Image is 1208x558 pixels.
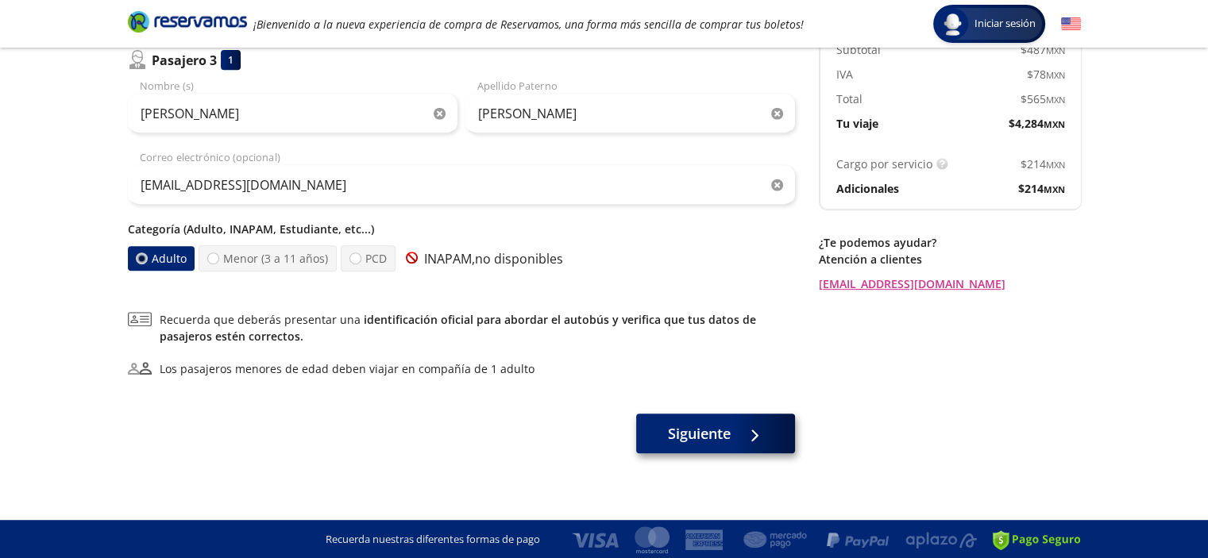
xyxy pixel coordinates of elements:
i: Brand Logo [128,10,247,33]
label: PCD [341,245,396,271]
label: Adulto [128,246,195,271]
p: Total [836,90,863,107]
span: $ 214 [1021,156,1065,172]
div: Los pasajeros menores de edad deben viajar en compañía de 1 adulto [160,360,535,377]
p: INAPAM, no disponibles [399,249,563,268]
span: Iniciar sesión [968,16,1042,32]
input: Correo electrónico (opcional) [128,165,795,205]
div: 1 [221,50,241,70]
p: Atención a clientes [819,251,1081,267]
p: Cargo por servicio [836,156,932,172]
small: MXN [1046,159,1065,171]
p: ¿Te podemos ayudar? [819,234,1081,251]
small: MXN [1044,183,1065,195]
span: $ 487 [1021,41,1065,58]
label: Menor (3 a 11 años) [199,245,337,271]
input: Nombre (s) [128,94,457,133]
span: Siguiente [668,423,731,444]
small: MXN [1046,44,1065,56]
small: MXN [1046,69,1065,81]
small: MXN [1046,94,1065,106]
button: English [1061,14,1081,34]
a: identificación oficial para abordar el autobús y verifica que tus datos de pasajeros estén correc... [160,312,756,344]
p: Adicionales [836,180,899,197]
p: IVA [836,66,853,83]
a: Brand Logo [128,10,247,38]
p: Pasajero 3 [152,51,217,70]
p: Subtotal [836,41,881,58]
span: $ 565 [1021,90,1065,107]
em: ¡Bienvenido a la nueva experiencia de compra de Reservamos, una forma más sencilla de comprar tus... [253,17,804,32]
span: $ 214 [1018,180,1065,197]
a: [EMAIL_ADDRESS][DOMAIN_NAME] [819,275,1081,292]
p: Recuerda nuestras diferentes formas de pago [326,532,540,548]
input: Apellido Paterno [465,94,795,133]
span: $ 78 [1027,66,1065,83]
button: Siguiente [636,414,795,453]
small: MXN [1044,118,1065,130]
p: Categoría (Adulto, INAPAM, Estudiante, etc...) [128,221,795,237]
span: $ 4,284 [1009,115,1065,132]
p: Tu viaje [836,115,878,132]
span: Recuerda que deberás presentar una [160,311,795,344]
